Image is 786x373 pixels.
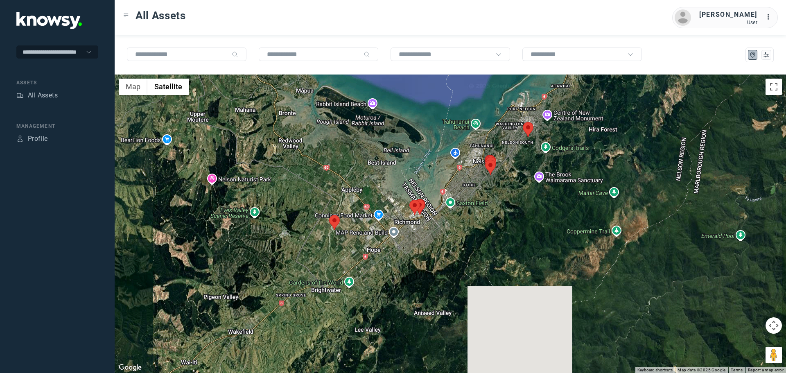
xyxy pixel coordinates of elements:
div: [PERSON_NAME] [699,10,757,20]
span: Map data ©2025 Google [678,368,725,372]
div: Map [749,51,757,59]
button: Keyboard shortcuts [637,367,673,373]
img: avatar.png [675,9,691,26]
a: ProfileProfile [16,134,48,144]
button: Drag Pegman onto the map to open Street View [766,347,782,363]
div: Toggle Menu [123,13,129,18]
div: Management [16,122,98,130]
div: Profile [28,134,48,144]
a: Terms (opens in new tab) [731,368,743,372]
img: Google [117,362,144,373]
a: Open this area in Google Maps (opens a new window) [117,362,144,373]
a: Report a map error [748,368,784,372]
div: Search [364,51,370,58]
div: : [766,12,775,22]
div: Search [232,51,238,58]
div: Assets [16,92,24,99]
button: Show street map [119,79,147,95]
div: : [766,12,775,23]
div: List [763,51,770,59]
a: AssetsAll Assets [16,90,58,100]
div: Profile [16,135,24,142]
button: Toggle fullscreen view [766,79,782,95]
div: User [699,20,757,25]
span: All Assets [136,8,186,23]
div: All Assets [28,90,58,100]
button: Show satellite imagery [147,79,189,95]
button: Map camera controls [766,317,782,334]
tspan: ... [766,14,774,20]
img: Application Logo [16,12,82,29]
div: Assets [16,79,98,86]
